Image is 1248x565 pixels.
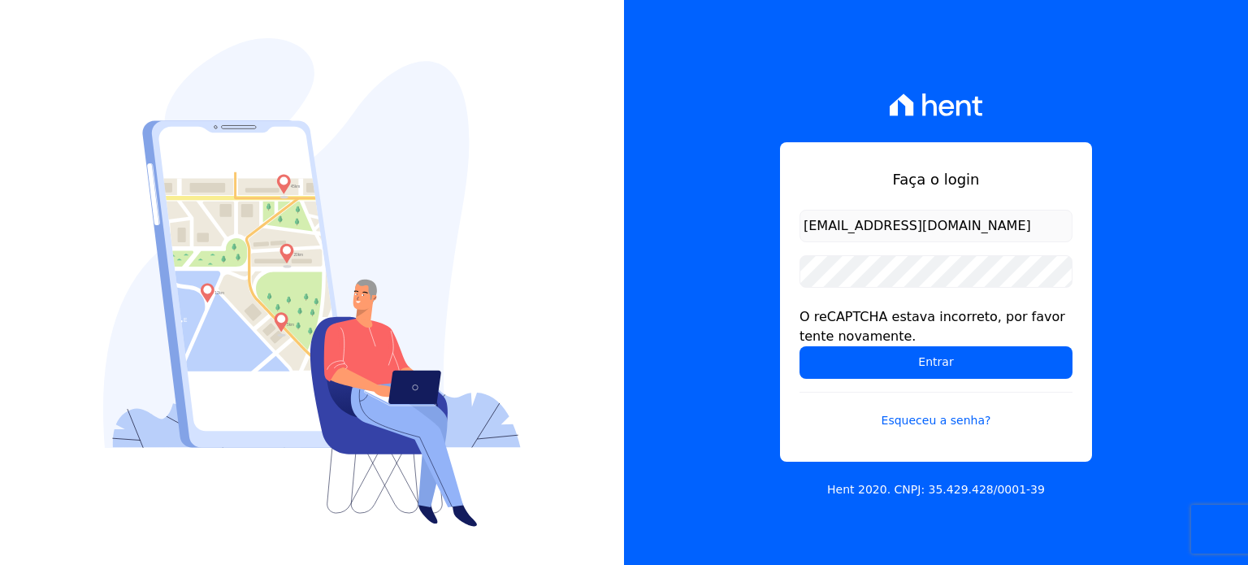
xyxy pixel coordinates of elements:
[827,481,1045,498] p: Hent 2020. CNPJ: 35.429.428/0001-39
[799,168,1072,190] h1: Faça o login
[103,38,521,527] img: Login
[799,210,1072,242] input: Email
[799,307,1072,346] div: O reCAPTCHA estava incorreto, por favor tente novamente.
[799,346,1072,379] input: Entrar
[799,392,1072,429] a: Esqueceu a senha?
